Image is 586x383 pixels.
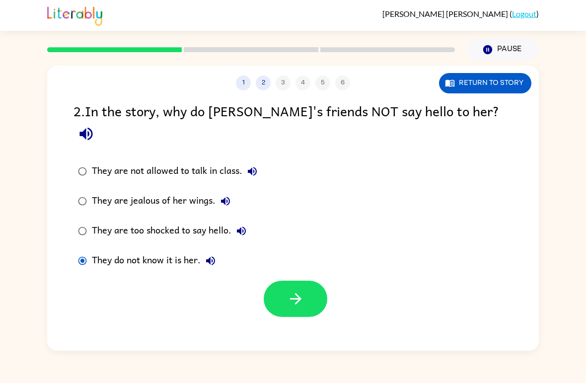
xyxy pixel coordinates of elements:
[439,73,531,93] button: Return to story
[512,9,536,18] a: Logout
[382,9,510,18] span: [PERSON_NAME] [PERSON_NAME]
[92,251,220,271] div: They do not know it is her.
[201,251,220,271] button: They do not know it is her.
[92,191,235,211] div: They are jealous of her wings.
[256,76,271,90] button: 2
[467,38,539,61] button: Pause
[382,9,539,18] div: ( )
[73,100,513,147] div: 2 . In the story, why do [PERSON_NAME]'s friends NOT say hello to her?
[231,221,251,241] button: They are too shocked to say hello.
[47,4,102,26] img: Literably
[92,221,251,241] div: They are too shocked to say hello.
[92,161,262,181] div: They are not allowed to talk in class.
[236,76,251,90] button: 1
[242,161,262,181] button: They are not allowed to talk in class.
[216,191,235,211] button: They are jealous of her wings.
